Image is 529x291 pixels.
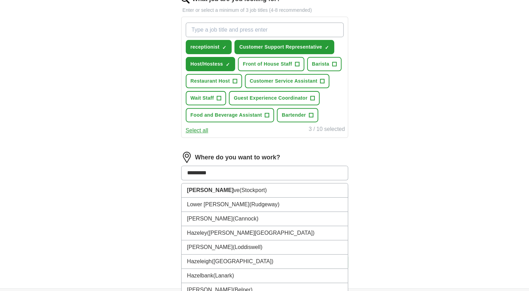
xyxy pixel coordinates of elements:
[212,258,273,264] span: ([GEOGRAPHIC_DATA])
[307,57,342,71] button: Barista
[249,201,279,207] span: (Rudgeway)
[226,62,230,67] span: ✓
[207,230,314,236] span: ([PERSON_NAME][GEOGRAPHIC_DATA])
[245,74,330,88] button: Customer Service Assistant
[181,7,348,14] p: Enter or select a minimum of 3 job titles (4-8 recommended)
[187,187,234,193] strong: [PERSON_NAME]
[182,240,348,255] li: [PERSON_NAME]
[191,94,214,102] span: Wait Staff
[191,111,262,119] span: Food and Beverage Assistant
[182,255,348,269] li: Hazeleigh
[186,40,232,54] button: receptionist✓
[240,187,267,193] span: (Stockport)
[186,126,208,135] button: Select all
[191,60,223,68] span: Host/Hostess
[234,94,307,102] span: Guest Experience Coordinator
[182,226,348,240] li: Hazeley
[239,43,322,51] span: Customer Support Representative
[282,111,306,119] span: Bartender
[186,91,226,105] button: Wait Staff
[277,108,318,122] button: Bartender
[233,244,262,250] span: (Loddiswell)
[222,45,226,50] span: ✓
[229,91,320,105] button: Guest Experience Coordinator
[233,216,258,222] span: (Cannock)
[191,43,220,51] span: receptionist
[308,125,345,135] div: 3 / 10 selected
[186,23,344,37] input: Type a job title and press enter
[182,183,348,198] li: ve
[325,45,329,50] span: ✓
[243,60,292,68] span: Front of House Staff
[186,74,242,88] button: Restaurant Host
[213,273,234,278] span: (Lanark)
[312,60,329,68] span: Barista
[186,108,274,122] button: Food and Beverage Assistant
[181,152,192,163] img: location.png
[238,57,304,71] button: Front of House Staff
[182,198,348,212] li: Lower [PERSON_NAME]
[234,40,334,54] button: Customer Support Representative✓
[186,57,235,71] button: Host/Hostess✓
[195,153,280,162] label: Where do you want to work?
[191,77,230,85] span: Restaurant Host
[250,77,318,85] span: Customer Service Assistant
[182,212,348,226] li: [PERSON_NAME]
[182,269,348,283] li: Hazelbank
